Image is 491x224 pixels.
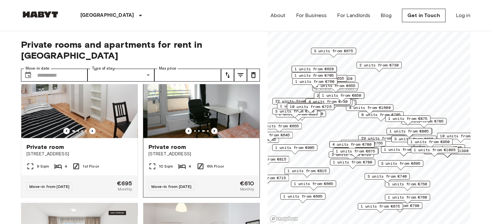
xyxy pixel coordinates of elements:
span: 1 units from €715 [247,175,286,181]
span: 1 units from €655 [316,83,355,89]
label: Move-in date [26,66,49,71]
span: 1 units from €895 [280,103,319,109]
span: 1 units from €665 [294,181,333,187]
span: 1 units from €665 [283,193,322,199]
span: 2 units from €730 [359,62,399,68]
span: 1 units from €815 [247,156,286,162]
span: 4 units from €1600 [349,105,390,111]
span: 1 units from €905 [275,145,314,151]
span: 1 units from €780 [333,159,372,165]
span: 1 units from €620 [313,76,353,82]
a: Log in [456,12,470,19]
span: 1 units from €760 [388,194,427,200]
span: 1 units from €620 [294,66,334,72]
a: Mapbox logo [270,215,298,222]
span: Private room [148,143,186,151]
a: Previous imagePrevious imagePrivate room[STREET_ADDRESS]10 Sqm46th FloorMove-in from [DATE]€610Mo... [143,60,260,198]
div: Map marker [280,193,325,203]
div: Map marker [244,156,289,166]
a: Blog [381,12,392,19]
div: Map marker [292,66,337,76]
div: Map marker [248,132,293,142]
span: 4 units from €780 [332,141,372,147]
div: Map marker [378,160,423,170]
button: Previous image [89,128,96,134]
div: Map marker [364,173,410,183]
span: Private room [26,143,64,151]
div: Map marker [289,102,334,112]
span: 22 units from €665 [275,98,317,104]
div: Map marker [276,111,321,121]
div: Map marker [291,180,336,190]
a: Get in Touch [402,9,445,22]
button: Previous image [211,128,218,134]
div: Map marker [411,147,458,157]
button: Previous image [185,128,192,134]
p: [GEOGRAPHIC_DATA] [80,12,134,19]
span: 1 units from €815 [287,168,327,174]
div: Map marker [330,159,375,169]
span: 2 units from €730 [317,93,356,99]
a: About [271,12,286,19]
div: Map marker [386,128,432,138]
span: 10 Sqm [159,163,173,169]
span: 1 units from €785 [404,118,444,124]
span: 1 units from €645 [251,132,290,138]
label: Max price [159,66,176,71]
span: 1 units from €675 [336,148,375,154]
div: Map marker [319,92,364,102]
span: 3 units from €755 [343,140,383,146]
div: Map marker [407,139,453,149]
button: Choose date [22,69,35,82]
div: Map marker [272,144,317,154]
div: Map marker [272,98,320,108]
div: Map marker [305,98,351,108]
span: 1 units from €950 [410,139,450,145]
span: 4 units from €730 [308,99,348,104]
span: 7 units from €665 [292,102,331,108]
img: Marketing picture of unit DE-01-073-04M [148,61,264,138]
span: [STREET_ADDRESS] [148,151,254,157]
span: 3 units from €675 [314,48,353,54]
img: Habyt [21,11,60,18]
div: Map marker [346,104,393,114]
span: 3 units from €695 [381,161,420,166]
span: 29 units from €720 [361,135,403,141]
span: Move-in from [DATE] [29,184,70,189]
span: 1 units from €1200 [281,111,323,117]
div: Map marker [381,146,426,156]
span: 6th Floor [207,163,224,169]
div: Map marker [287,103,334,113]
span: Move-in from [DATE] [151,184,192,189]
div: Map marker [312,85,357,95]
div: Map marker [358,112,404,122]
span: 8 units from €705 [361,112,401,118]
span: 1 units from €805 [389,128,429,134]
div: Map marker [305,99,352,109]
span: 4 [65,163,67,169]
div: Map marker [401,118,446,128]
span: €610 [240,180,254,186]
span: 1 units from €825 [279,111,318,117]
span: 2 units from €655 [260,123,299,129]
div: Map marker [437,133,484,143]
span: 1 units from €1390 [426,148,468,154]
span: [STREET_ADDRESS] [26,151,132,157]
div: Map marker [385,194,430,204]
div: Map marker [358,203,403,213]
span: 1 units from €760 [295,79,334,84]
span: 3 units from €790 [275,108,314,114]
span: 1 units from €750 [388,181,427,187]
div: Map marker [310,100,355,110]
div: Map marker [302,75,347,85]
div: Map marker [356,62,402,72]
img: Marketing picture of unit DE-01-232-03M [21,61,138,138]
div: Map marker [391,136,436,146]
span: 1 units from €635 [305,75,344,81]
div: Map marker [272,108,317,118]
span: 4 [189,163,191,169]
a: For Landlords [337,12,370,19]
a: Marketing picture of unit DE-01-232-03MPrevious imagePrevious imagePrivate room[STREET_ADDRESS]9 ... [21,60,138,198]
span: Monthly [118,186,132,192]
span: 1 units from €705 [294,73,334,78]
